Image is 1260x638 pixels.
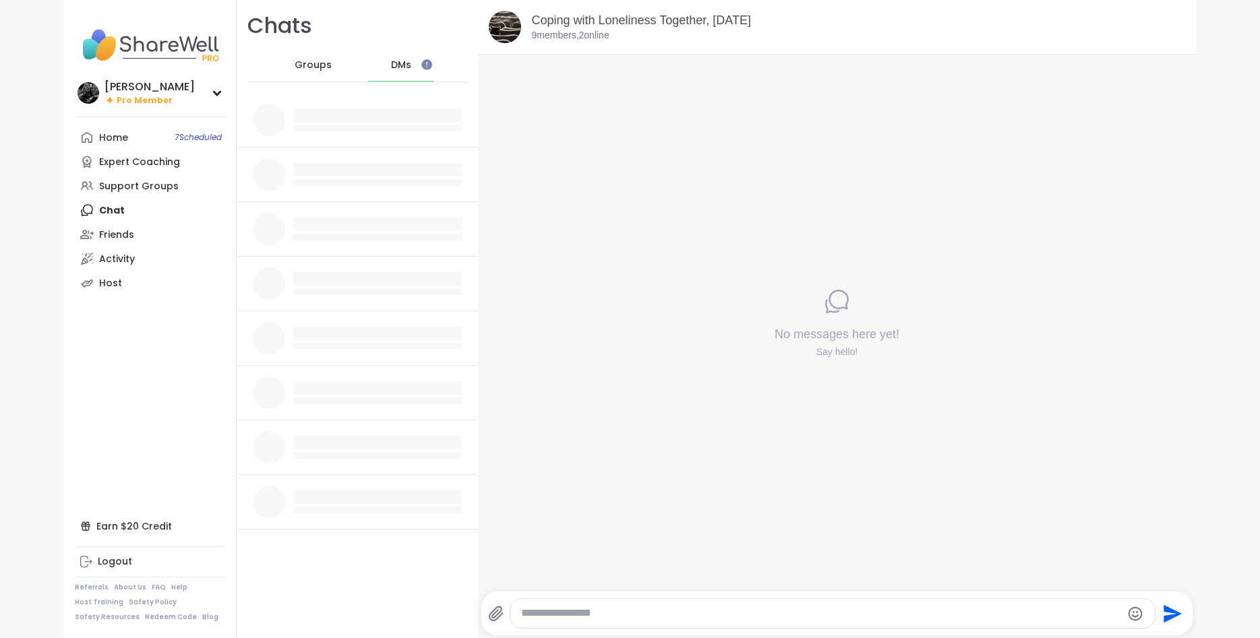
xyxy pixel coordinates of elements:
[489,11,521,43] img: Coping with Loneliness Together, Oct 14
[75,550,225,574] a: Logout
[99,180,179,193] div: Support Groups
[247,11,312,41] h1: Chats
[295,59,332,72] span: Groups
[532,13,752,27] a: Coping with Loneliness Together, [DATE]
[421,59,432,70] iframe: Spotlight
[75,583,109,592] a: Referrals
[202,612,218,622] a: Blog
[99,131,128,145] div: Home
[75,222,225,247] a: Friends
[75,150,225,174] a: Expert Coaching
[114,583,146,592] a: About Us
[1127,606,1143,622] button: Emoji picker
[775,325,899,342] h4: No messages here yet!
[145,612,197,622] a: Redeem Code
[99,277,122,290] div: Host
[171,583,187,592] a: Help
[99,156,180,169] div: Expert Coaching
[104,79,195,94] div: [PERSON_NAME]
[117,95,173,106] span: Pro Member
[75,247,225,271] a: Activity
[75,22,225,69] img: ShareWell Nav Logo
[521,606,1121,620] textarea: Type your message
[1156,598,1186,629] button: Send
[129,598,177,607] a: Safety Policy
[75,125,225,150] a: Home7Scheduled
[99,228,134,242] div: Friends
[75,598,123,607] a: Host Training
[78,82,99,104] img: Alan_N
[99,253,135,266] div: Activity
[175,132,222,143] span: 7 Scheduled
[775,345,899,358] div: Say hello!
[391,59,411,72] span: DMs
[75,271,225,295] a: Host
[75,612,140,622] a: Safety Resources
[152,583,166,592] a: FAQ
[98,555,132,569] div: Logout
[75,514,225,538] div: Earn $20 Credit
[532,29,609,42] p: 9 members, 2 online
[75,174,225,198] a: Support Groups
